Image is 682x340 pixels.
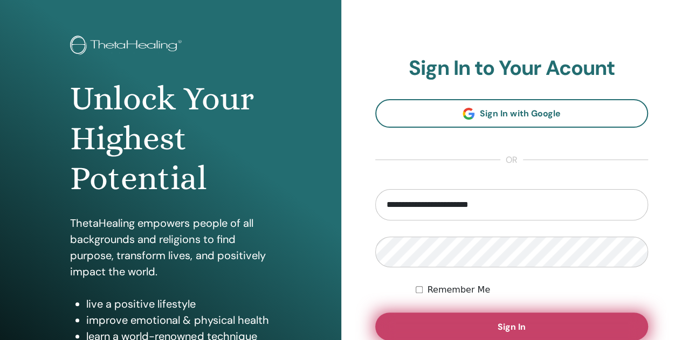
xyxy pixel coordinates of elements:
[86,296,271,312] li: live a positive lifestyle
[427,283,490,296] label: Remember Me
[375,99,649,128] a: Sign In with Google
[70,79,271,199] h1: Unlock Your Highest Potential
[416,283,648,296] div: Keep me authenticated indefinitely or until I manually logout
[498,321,526,332] span: Sign In
[480,108,560,119] span: Sign In with Google
[375,56,649,81] h2: Sign In to Your Acount
[86,312,271,328] li: improve emotional & physical health
[500,154,523,166] span: or
[70,215,271,280] p: ThetaHealing empowers people of all backgrounds and religions to find purpose, transform lives, a...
